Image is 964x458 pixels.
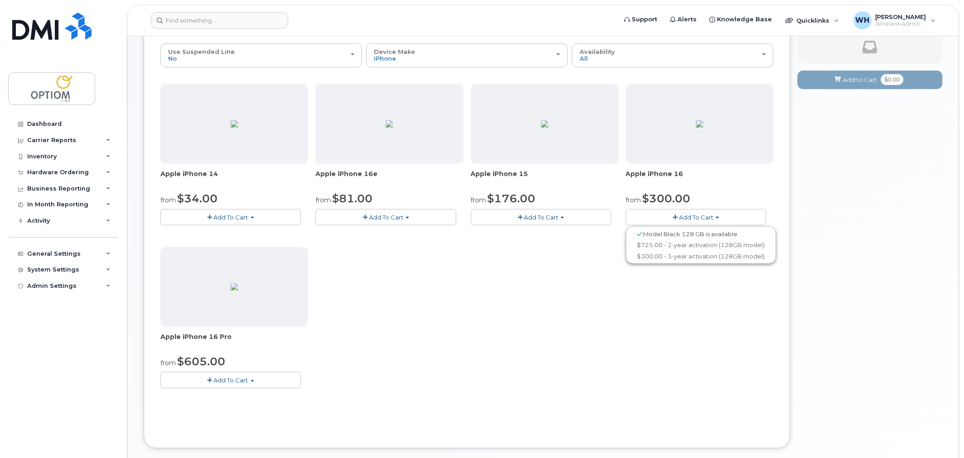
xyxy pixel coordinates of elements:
[471,169,619,187] div: Apple iPhone 15
[214,377,248,384] span: Add To Cart
[628,251,774,262] a: $300.00 - 3-year activation (128GB model)
[524,214,558,221] span: Add To Cart
[628,239,774,251] a: $725.00 - 2-year activation (128GB model)
[386,120,393,128] img: BB80DA02-9C0E-4782-AB1B-B1D93CAC2204.png
[177,192,218,205] span: $34.00
[696,120,703,128] img: 1AD8B381-DE28-42E7-8D9B-FF8D21CC6502.png
[160,359,176,367] small: from
[160,372,301,388] button: Add To Cart
[643,192,691,205] span: $300.00
[315,209,456,225] button: Add To Cart
[471,209,611,225] button: Add To Cart
[876,13,926,20] span: [PERSON_NAME]
[214,214,248,221] span: Add To Cart
[160,196,176,204] small: from
[703,10,779,29] a: Knowledge Base
[541,120,548,128] img: 96FE4D95-2934-46F2-B57A-6FE1B9896579.png
[780,11,846,29] div: Quicklinks
[160,169,308,187] div: Apple iPhone 14
[626,209,766,225] button: Add To Cart
[231,120,238,128] img: 6598ED92-4C32-42D3-A63C-95DFAC6CCF4E.png
[366,43,568,67] button: Device Make iPhone
[881,74,904,85] span: $0.00
[876,20,926,28] span: Wireless Admin
[374,48,415,55] span: Device Make
[618,10,664,29] a: Support
[160,332,308,350] div: Apple iPhone 16 Pro
[679,214,713,221] span: Add To Cart
[374,55,396,62] span: iPhone
[843,76,877,84] span: Add to Cart
[580,48,615,55] span: Availability
[315,196,331,204] small: from
[626,196,641,204] small: from
[177,355,225,368] span: $605.00
[332,192,373,205] span: $81.00
[315,169,463,187] div: Apple iPhone 16e
[160,209,301,225] button: Add To Cart
[168,55,177,62] span: No
[488,192,536,205] span: $176.00
[626,169,774,187] div: Apple iPhone 16
[471,196,486,204] small: from
[231,283,238,291] img: CF3D4CB1-4C2B-41DB-9064-0F6C383BB129.png
[160,43,362,67] button: Use Suspended Line No
[848,11,942,29] div: Wahid Hasib
[168,48,235,55] span: Use Suspended Line
[151,12,288,29] input: Find something...
[678,15,697,24] span: Alerts
[632,15,658,24] span: Support
[644,230,738,238] span: Model Black 128 GB is available
[797,17,830,24] span: Quicklinks
[369,214,403,221] span: Add To Cart
[580,55,588,62] span: All
[572,43,774,67] button: Availability All
[717,15,772,24] span: Knowledge Base
[664,10,703,29] a: Alerts
[798,71,943,89] button: Add to Cart $0.00
[856,15,870,26] span: WH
